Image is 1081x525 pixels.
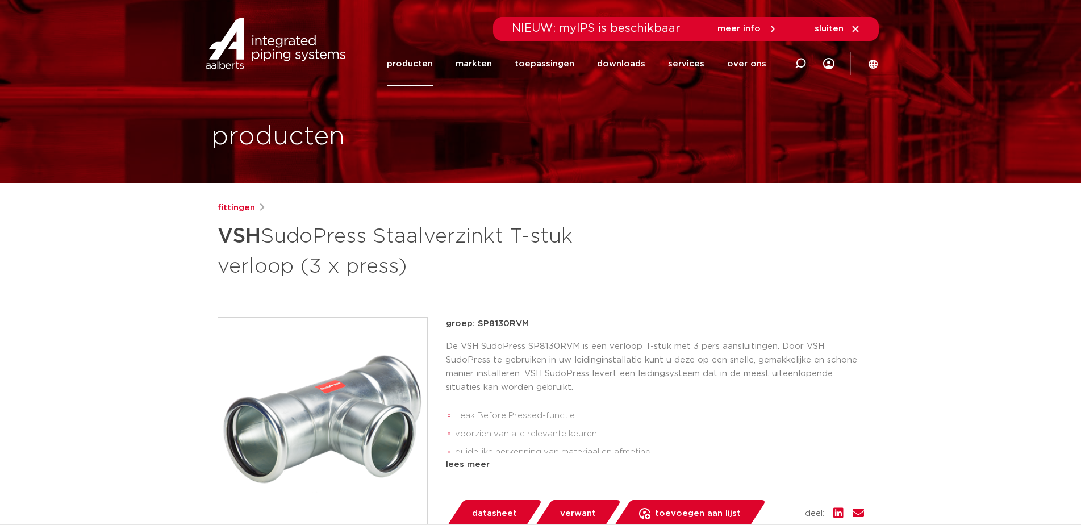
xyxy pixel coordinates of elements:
span: NIEUW: myIPS is beschikbaar [512,23,681,34]
a: fittingen [218,201,255,215]
a: over ons [727,42,766,86]
li: Leak Before Pressed-functie [455,407,864,425]
li: duidelijke herkenning van materiaal en afmeting [455,443,864,461]
li: voorzien van alle relevante keuren [455,425,864,443]
span: meer info [717,24,761,33]
p: groep: SP8130RVM [446,317,864,331]
div: lees meer [446,458,864,472]
span: deel: [805,507,824,520]
span: sluiten [815,24,844,33]
p: De VSH SudoPress SP8130RVM is een verloop T-stuk met 3 pers aansluitingen. Door VSH SudoPress te ... [446,340,864,394]
a: producten [387,42,433,86]
a: markten [456,42,492,86]
a: services [668,42,704,86]
h1: SudoPress Staalverzinkt T-stuk verloop (3 x press) [218,219,644,281]
span: datasheet [472,505,517,523]
strong: VSH [218,226,261,247]
a: toepassingen [515,42,574,86]
a: downloads [597,42,645,86]
nav: Menu [387,42,766,86]
a: sluiten [815,24,861,34]
span: verwant [560,505,596,523]
a: meer info [717,24,778,34]
h1: producten [211,119,345,155]
span: toevoegen aan lijst [655,505,741,523]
